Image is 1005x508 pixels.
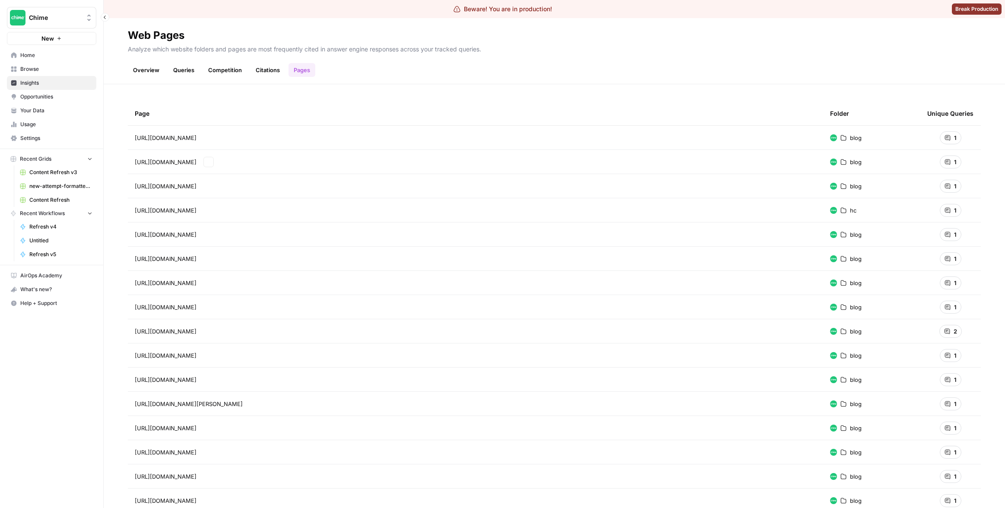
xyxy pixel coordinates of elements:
span: hc [850,206,856,215]
span: Chime [29,13,81,22]
span: Recent Grids [20,155,51,163]
span: 1 [954,158,957,166]
span: [URL][DOMAIN_NAME] [135,303,197,311]
a: Opportunities [7,90,96,104]
div: Beware! You are in production! [453,5,552,13]
span: [URL][DOMAIN_NAME] [135,424,197,432]
span: 1 [954,424,957,432]
span: Usage [20,121,92,128]
a: Insights [7,76,96,90]
p: Analyze which website folders and pages are most frequently cited in answer engine responses acro... [128,42,981,54]
span: 1 [954,254,957,263]
span: [URL][DOMAIN_NAME] [135,375,197,384]
span: Insights [20,79,92,87]
a: Untitled [16,234,96,248]
span: Home [20,51,92,59]
span: Browse [20,65,92,73]
span: blog [850,158,862,166]
a: Content Refresh v3 [16,165,96,179]
a: AirOps Academy [7,269,96,283]
span: [URL][DOMAIN_NAME] [135,279,197,287]
span: blog [850,351,862,360]
a: Refresh v4 [16,220,96,234]
span: [URL][DOMAIN_NAME] [135,182,197,190]
span: blog [850,230,862,239]
span: [URL][DOMAIN_NAME] [135,496,197,505]
img: mhv33baw7plipcpp00rsngv1nu95 [830,207,837,214]
a: Citations [250,63,285,77]
span: [URL][DOMAIN_NAME][PERSON_NAME] [135,400,243,408]
img: mhv33baw7plipcpp00rsngv1nu95 [830,231,837,238]
span: Help + Support [20,299,92,307]
div: Unique Queries [927,102,973,125]
button: Help + Support [7,296,96,310]
span: blog [850,182,862,190]
span: Untitled [29,237,92,244]
div: Page [135,102,816,125]
span: blog [850,133,862,142]
span: blog [850,303,862,311]
button: Workspace: Chime [7,7,96,29]
span: 1 [954,230,957,239]
button: What's new? [7,283,96,296]
button: Recent Workflows [7,207,96,220]
div: Web Pages [128,29,184,42]
span: blog [850,279,862,287]
img: mhv33baw7plipcpp00rsngv1nu95 [830,328,837,335]
span: 1 [954,375,957,384]
img: mhv33baw7plipcpp00rsngv1nu95 [830,376,837,383]
img: mhv33baw7plipcpp00rsngv1nu95 [830,425,837,432]
button: New [7,32,96,45]
span: [URL][DOMAIN_NAME] [135,230,197,239]
a: Browse [7,62,96,76]
a: Usage [7,117,96,131]
span: blog [850,400,862,408]
span: [URL][DOMAIN_NAME] [135,158,197,166]
a: Pages [289,63,315,77]
img: mhv33baw7plipcpp00rsngv1nu95 [830,400,837,407]
span: 2 [954,327,957,336]
img: mhv33baw7plipcpp00rsngv1nu95 [830,304,837,311]
span: Content Refresh v3 [29,168,92,176]
span: 1 [954,182,957,190]
img: mhv33baw7plipcpp00rsngv1nu95 [830,183,837,190]
span: Your Data [20,107,92,114]
span: [URL][DOMAIN_NAME] [135,206,197,215]
span: 1 [954,279,957,287]
span: 1 [954,303,957,311]
span: AirOps Academy [20,272,92,279]
span: [URL][DOMAIN_NAME] [135,472,197,481]
a: Queries [168,63,200,77]
span: 1 [954,448,957,457]
span: 1 [954,351,957,360]
a: Competition [203,63,247,77]
span: Settings [20,134,92,142]
span: 1 [954,472,957,481]
span: blog [850,424,862,432]
span: blog [850,496,862,505]
img: mhv33baw7plipcpp00rsngv1nu95 [830,159,837,165]
img: mhv33baw7plipcpp00rsngv1nu95 [830,497,837,504]
span: Break Production [955,5,998,13]
span: Content Refresh [29,196,92,204]
a: Overview [128,63,165,77]
span: 1 [954,133,957,142]
span: blog [850,472,862,481]
span: blog [850,375,862,384]
span: Refresh v4 [29,223,92,231]
span: blog [850,448,862,457]
button: Break Production [952,3,1002,15]
span: Refresh v5 [29,251,92,258]
img: mhv33baw7plipcpp00rsngv1nu95 [830,449,837,456]
div: What's new? [7,283,96,296]
img: mhv33baw7plipcpp00rsngv1nu95 [830,352,837,359]
span: Opportunities [20,93,92,101]
span: [URL][DOMAIN_NAME] [135,254,197,263]
a: Content Refresh [16,193,96,207]
a: Settings [7,131,96,145]
a: Refresh v5 [16,248,96,261]
a: Your Data [7,104,96,117]
span: 1 [954,400,957,408]
span: New [41,34,54,43]
a: new-attempt-formatted.csv [16,179,96,193]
